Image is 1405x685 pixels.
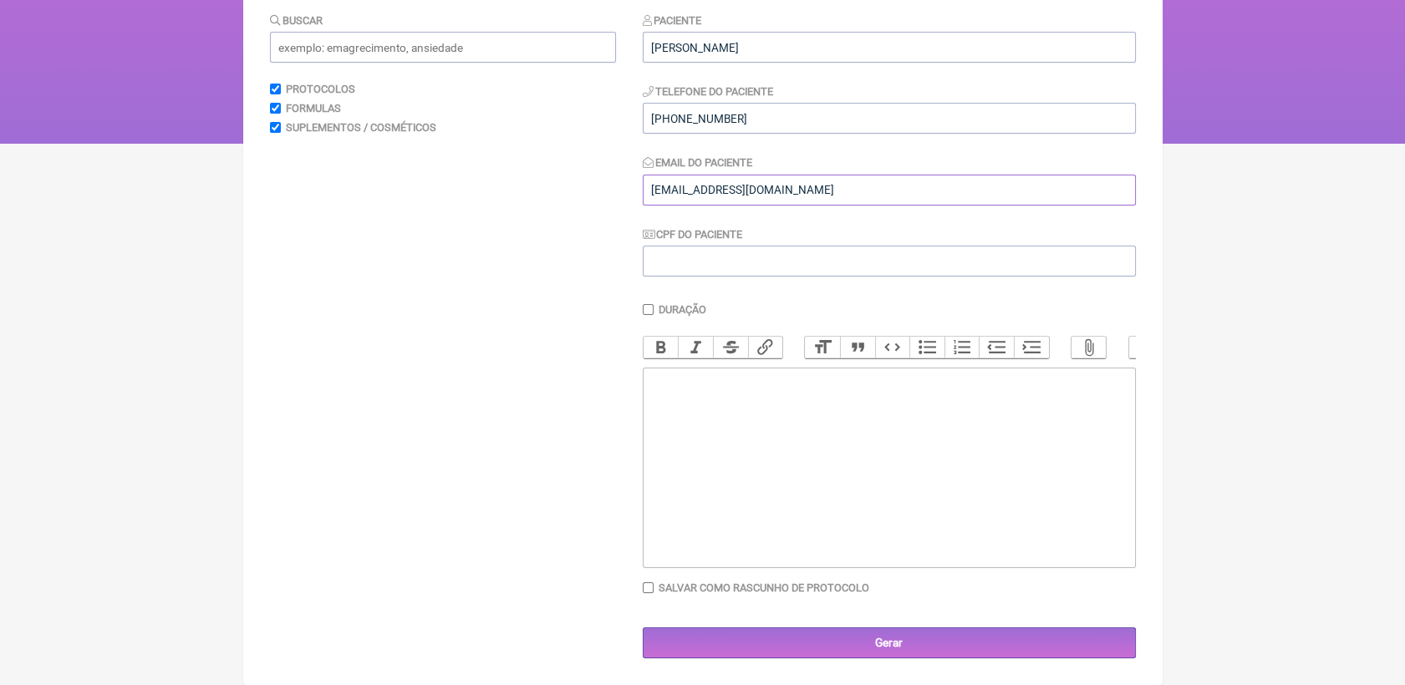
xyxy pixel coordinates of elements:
[1014,337,1049,358] button: Increase Level
[643,228,743,241] label: CPF do Paciente
[643,627,1136,658] input: Gerar
[286,102,341,114] label: Formulas
[643,156,753,169] label: Email do Paciente
[286,121,436,134] label: Suplementos / Cosméticos
[678,337,713,358] button: Italic
[270,32,616,63] input: exemplo: emagrecimento, ansiedade
[748,337,783,358] button: Link
[1129,337,1164,358] button: Undo
[643,14,702,27] label: Paciente
[944,337,980,358] button: Numbers
[875,337,910,358] button: Code
[1072,337,1107,358] button: Attach Files
[659,303,706,316] label: Duração
[659,581,869,594] label: Salvar como rascunho de Protocolo
[840,337,875,358] button: Quote
[713,337,748,358] button: Strikethrough
[805,337,840,358] button: Heading
[643,85,774,98] label: Telefone do Paciente
[979,337,1014,358] button: Decrease Level
[644,337,679,358] button: Bold
[270,14,323,27] label: Buscar
[286,83,355,95] label: Protocolos
[909,337,944,358] button: Bullets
